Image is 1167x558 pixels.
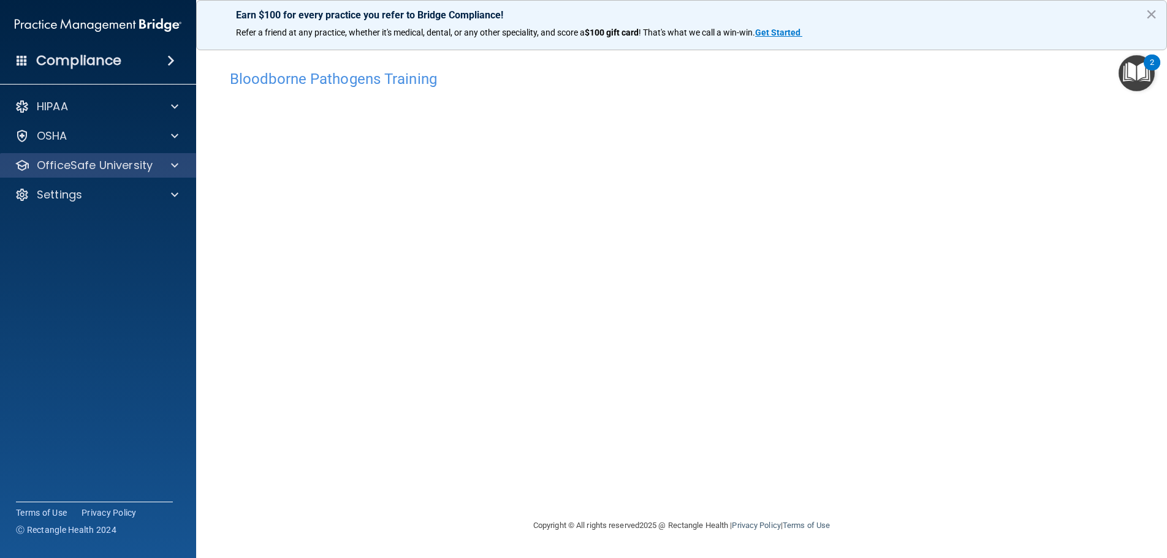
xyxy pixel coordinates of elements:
span: ! That's what we call a win-win. [639,28,755,37]
img: PMB logo [15,13,181,37]
a: HIPAA [15,99,178,114]
p: Settings [37,187,82,202]
p: OSHA [37,129,67,143]
button: Close [1146,4,1157,24]
div: Copyright © All rights reserved 2025 @ Rectangle Health | | [458,506,905,545]
a: Privacy Policy [82,507,137,519]
a: OfficeSafe University [15,158,178,173]
a: Privacy Policy [732,521,780,530]
div: 2 [1150,62,1154,78]
h4: Bloodborne Pathogens Training [230,71,1133,87]
a: Terms of Use [783,521,830,530]
span: Refer a friend at any practice, whether it's medical, dental, or any other speciality, and score a [236,28,585,37]
strong: $100 gift card [585,28,639,37]
h4: Compliance [36,52,121,69]
a: Terms of Use [16,507,67,519]
a: Get Started [755,28,802,37]
p: Earn $100 for every practice you refer to Bridge Compliance! [236,9,1127,21]
p: HIPAA [37,99,68,114]
p: OfficeSafe University [37,158,153,173]
iframe: bbp [230,94,1133,470]
strong: Get Started [755,28,800,37]
a: OSHA [15,129,178,143]
span: Ⓒ Rectangle Health 2024 [16,524,116,536]
button: Open Resource Center, 2 new notifications [1119,55,1155,91]
a: Settings [15,187,178,202]
iframe: Drift Widget Chat Controller [954,471,1152,520]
